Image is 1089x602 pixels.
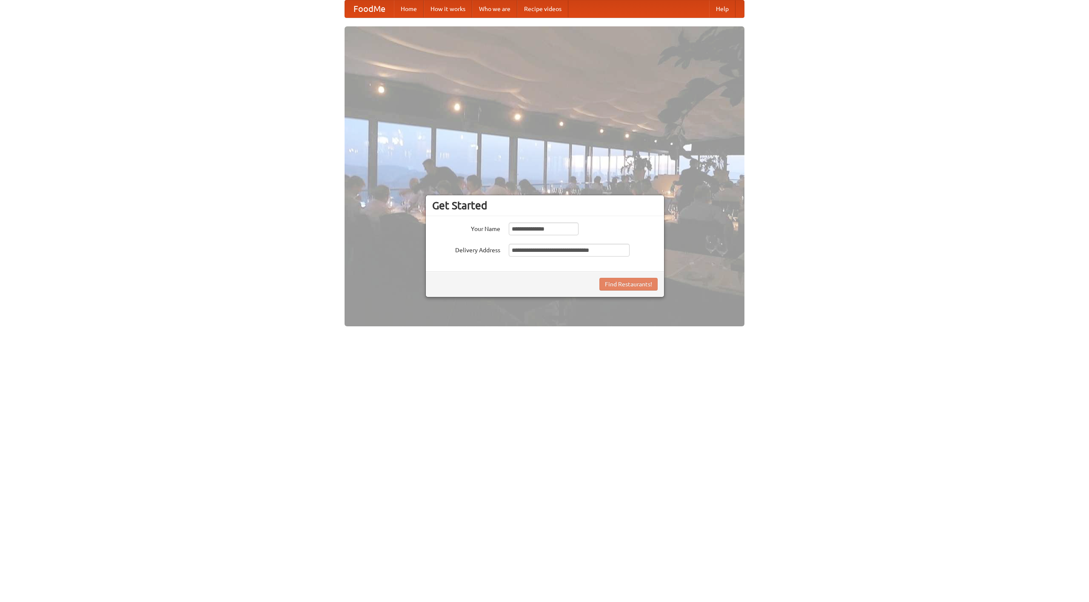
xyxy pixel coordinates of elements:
a: FoodMe [345,0,394,17]
button: Find Restaurants! [599,278,658,291]
a: Help [709,0,736,17]
label: Delivery Address [432,244,500,254]
a: Who we are [472,0,517,17]
h3: Get Started [432,199,658,212]
a: Recipe videos [517,0,568,17]
a: Home [394,0,424,17]
a: How it works [424,0,472,17]
label: Your Name [432,223,500,233]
